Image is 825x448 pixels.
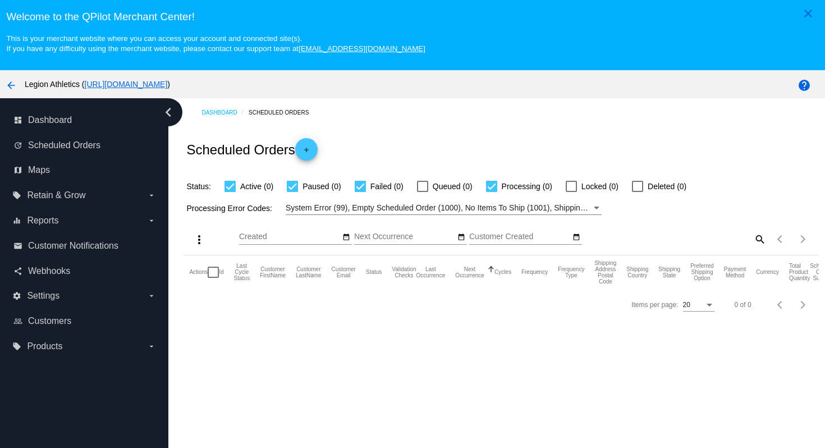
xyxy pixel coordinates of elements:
[366,269,382,276] button: Change sorting for Status
[342,233,350,242] mat-icon: date_range
[658,266,680,278] button: Change sorting for ShippingState
[189,255,208,289] mat-header-cell: Actions
[469,232,570,241] input: Customer Created
[219,269,223,276] button: Change sorting for Id
[6,11,818,23] h3: Welcome to the QPilot Merchant Center!
[234,263,250,281] button: Change sorting for LastProcessingCycleId
[27,341,62,351] span: Products
[521,269,548,276] button: Change sorting for Frequency
[756,269,779,276] button: Change sorting for CurrencyIso
[558,266,584,278] button: Change sorting for FrequencyType
[28,316,71,326] span: Customers
[12,342,21,351] i: local_offer
[186,138,317,161] h2: Scheduled Orders
[392,255,416,289] mat-header-cell: Validation Checks
[186,182,211,191] span: Status:
[631,301,678,309] div: Items per page:
[769,294,792,316] button: Previous page
[370,180,404,193] span: Failed (0)
[147,191,156,200] i: arrow_drop_down
[260,266,286,278] button: Change sorting for CustomerFirstName
[296,266,322,278] button: Change sorting for CustomerLastName
[13,166,22,175] i: map
[28,165,50,175] span: Maps
[572,233,580,242] mat-icon: date_range
[433,180,473,193] span: Queued (0)
[724,266,746,278] button: Change sorting for PaymentMethod.Type
[28,115,72,125] span: Dashboard
[792,228,814,250] button: Next page
[28,266,70,276] span: Webhooks
[239,232,340,241] input: Created
[302,180,341,193] span: Paused (0)
[27,291,59,301] span: Settings
[147,216,156,225] i: arrow_drop_down
[792,294,814,316] button: Next page
[192,233,206,246] mat-icon: more_vert
[201,104,249,121] a: Dashboard
[457,233,465,242] mat-icon: date_range
[13,161,156,179] a: map Maps
[13,267,22,276] i: share
[4,79,18,92] mat-icon: arrow_back
[12,191,21,200] i: local_offer
[626,266,648,278] button: Change sorting for ShippingCountry
[753,230,766,248] mat-icon: search
[13,141,22,150] i: update
[25,80,170,89] span: Legion Athletics ( )
[332,266,356,278] button: Change sorting for CustomerEmail
[769,228,792,250] button: Previous page
[147,342,156,351] i: arrow_drop_down
[416,266,446,278] button: Change sorting for LastOccurrenceUtc
[286,201,602,215] mat-select: Filter by Processing Error Codes
[13,312,156,330] a: people_outline Customers
[789,255,810,289] mat-header-cell: Total Product Quantity
[85,80,168,89] a: [URL][DOMAIN_NAME]
[12,291,21,300] i: settings
[13,241,22,250] i: email
[13,262,156,280] a: share Webhooks
[502,180,552,193] span: Processing (0)
[27,190,85,200] span: Retain & Grow
[494,269,511,276] button: Change sorting for Cycles
[735,301,751,309] div: 0 of 0
[13,237,156,255] a: email Customer Notifications
[354,232,455,241] input: Next Occurrence
[249,104,319,121] a: Scheduled Orders
[240,180,273,193] span: Active (0)
[28,241,118,251] span: Customer Notifications
[648,180,686,193] span: Deleted (0)
[186,204,272,213] span: Processing Error Codes:
[683,301,690,309] span: 20
[594,260,616,285] button: Change sorting for ShippingPostcode
[12,216,21,225] i: equalizer
[455,266,484,278] button: Change sorting for NextOccurrenceUtc
[6,34,425,53] small: This is your merchant website where you can access your account and connected site(s). If you hav...
[581,180,618,193] span: Locked (0)
[690,263,714,281] button: Change sorting for PreferredShippingOption
[300,146,313,159] mat-icon: add
[159,103,177,121] i: chevron_left
[801,7,815,20] mat-icon: close
[13,317,22,326] i: people_outline
[797,79,811,92] mat-icon: help
[13,111,156,129] a: dashboard Dashboard
[13,136,156,154] a: update Scheduled Orders
[299,44,425,53] a: [EMAIL_ADDRESS][DOMAIN_NAME]
[27,216,58,226] span: Reports
[683,301,714,309] mat-select: Items per page:
[147,291,156,300] i: arrow_drop_down
[13,116,22,125] i: dashboard
[28,140,100,150] span: Scheduled Orders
